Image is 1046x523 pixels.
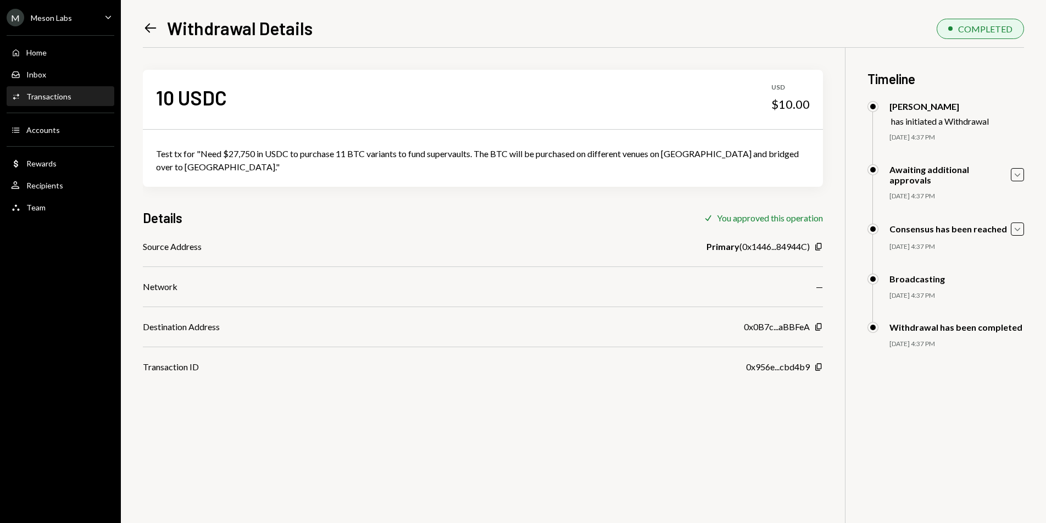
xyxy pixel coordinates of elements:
div: [DATE] 4:37 PM [889,340,1024,349]
a: Transactions [7,86,114,106]
div: 10 USDC [156,85,227,110]
div: Network [143,280,177,293]
div: Inbox [26,70,46,79]
a: Team [7,197,114,217]
div: Broadcasting [889,274,945,284]
div: ( 0x1446...84944C ) [706,240,810,253]
div: — [816,280,823,293]
a: Rewards [7,153,114,173]
b: Primary [706,240,739,253]
div: M [7,9,24,26]
div: Destination Address [143,320,220,333]
div: Awaiting additional approvals [889,164,1011,185]
div: $10.00 [771,97,810,112]
h1: Withdrawal Details [167,17,313,39]
div: Test tx for "Need $27,750 in USDC to purchase 11 BTC variants to fund supervaults. The BTC will b... [156,147,810,174]
div: has initiated a Withdrawal [891,116,989,126]
div: Transactions [26,92,71,101]
div: You approved this operation [717,213,823,223]
div: Team [26,203,46,212]
div: Source Address [143,240,202,253]
div: [DATE] 4:37 PM [889,133,1024,142]
div: Home [26,48,47,57]
div: [DATE] 4:37 PM [889,242,1024,252]
div: 0x0B7c...aBBFeA [744,320,810,333]
div: Transaction ID [143,360,199,374]
div: Meson Labs [31,13,72,23]
div: Recipients [26,181,63,190]
h3: Details [143,209,182,227]
a: Home [7,42,114,62]
div: Rewards [26,159,57,168]
a: Accounts [7,120,114,140]
div: 0x956e...cbd4b9 [746,360,810,374]
a: Inbox [7,64,114,84]
a: Recipients [7,175,114,195]
div: [DATE] 4:37 PM [889,291,1024,301]
div: USD [771,83,810,92]
h3: Timeline [867,70,1024,88]
div: [DATE] 4:37 PM [889,192,1024,201]
div: [PERSON_NAME] [889,101,989,112]
div: Consensus has been reached [889,224,1007,234]
div: Accounts [26,125,60,135]
div: Withdrawal has been completed [889,322,1022,332]
div: COMPLETED [958,24,1012,34]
